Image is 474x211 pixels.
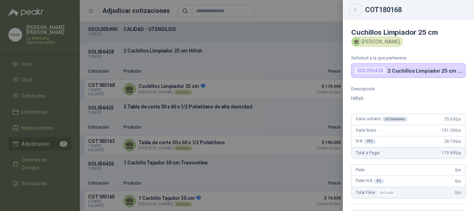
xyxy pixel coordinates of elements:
div: COT180168 [365,6,466,13]
span: 0 [455,190,461,195]
span: ,40 [457,140,461,144]
div: 0 % [374,178,384,184]
h4: Cuchillos Limpiador 25 cm [351,28,466,36]
span: ,00 [457,168,461,172]
p: Solicitud a la que pertenece [351,55,466,60]
span: Flete [356,168,365,172]
span: ,40 [457,151,461,155]
span: Total a Pagar [356,151,380,155]
div: x 2 Unidades [382,116,408,122]
p: Descripción [351,86,466,91]
span: 151.260 [442,128,461,133]
button: Close [351,6,359,14]
span: 0 [455,179,461,184]
span: Valor bruto [356,128,376,133]
span: Valor unitario [356,116,408,122]
span: Total Flete [356,188,398,197]
span: 0 [455,168,461,172]
span: ,00 [457,191,461,195]
span: ,00 [457,179,461,183]
div: Incluido [376,188,397,197]
p: 2 Cuchillos Limpiador 25 cm Hifish [388,68,463,74]
div: [PERSON_NAME] [351,36,403,47]
span: ,00 [457,129,461,132]
span: IVA [356,139,376,144]
p: Hifish [351,94,466,103]
span: 75.630 [444,117,461,122]
span: ,00 [457,117,461,121]
div: 19 % [364,139,376,144]
span: Flete IVA [356,178,384,184]
span: 28.739 [444,139,461,144]
div: SOL056428 [354,66,386,75]
span: 179.999 [442,151,461,155]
